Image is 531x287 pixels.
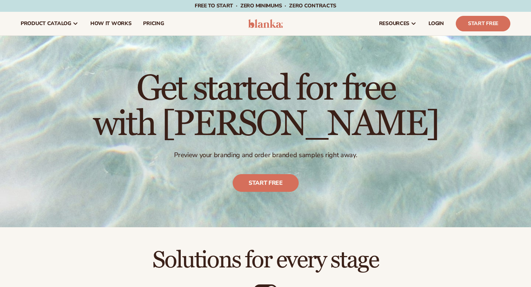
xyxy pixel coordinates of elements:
[137,12,170,35] a: pricing
[456,16,510,31] a: Start Free
[21,21,71,27] span: product catalog
[90,21,132,27] span: How It Works
[379,21,409,27] span: resources
[248,19,283,28] img: logo
[195,2,336,9] span: Free to start · ZERO minimums · ZERO contracts
[15,12,84,35] a: product catalog
[428,21,444,27] span: LOGIN
[423,12,450,35] a: LOGIN
[373,12,423,35] a: resources
[93,151,438,159] p: Preview your branding and order branded samples right away.
[93,71,438,142] h1: Get started for free with [PERSON_NAME]
[143,21,164,27] span: pricing
[233,174,299,192] a: Start free
[84,12,138,35] a: How It Works
[21,248,510,273] h2: Solutions for every stage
